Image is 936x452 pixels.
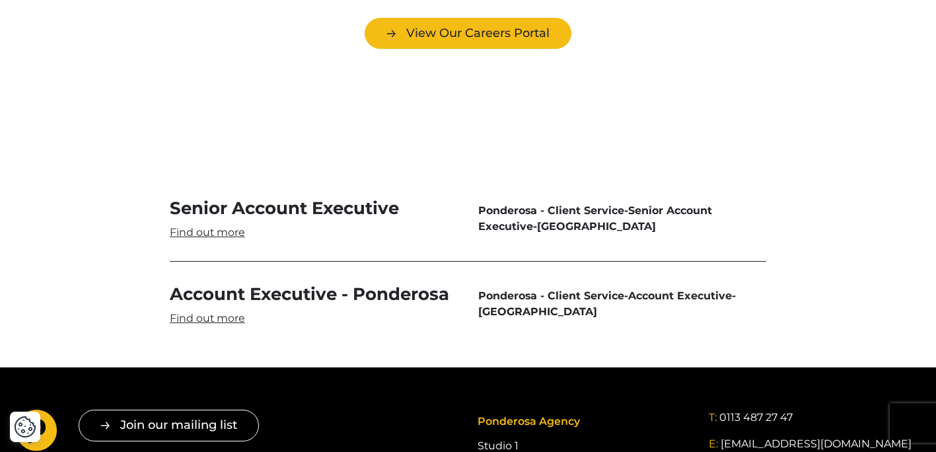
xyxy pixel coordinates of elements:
[478,204,624,217] span: Ponderosa - Client Service
[478,203,766,235] span: - -
[719,410,793,426] a: 0113 487 27 47
[79,410,259,441] button: Join our mailing list
[170,197,458,240] a: Senior Account Executive
[478,289,624,302] span: Ponderosa - Client Service
[14,416,36,438] img: Revisit consent button
[709,437,718,450] span: E:
[14,416,36,438] button: Cookie Settings
[478,288,766,320] span: - -
[709,411,717,424] span: T:
[537,220,656,233] span: [GEOGRAPHIC_DATA]
[170,283,458,326] a: Account Executive - Ponderosa
[478,204,712,233] span: Senior Account Executive
[365,18,571,49] a: View Our Careers Portal
[478,415,580,428] span: Ponderosa Agency
[628,289,732,302] span: Account Executive
[478,305,597,318] span: [GEOGRAPHIC_DATA]
[721,436,912,452] a: [EMAIL_ADDRESS][DOMAIN_NAME]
